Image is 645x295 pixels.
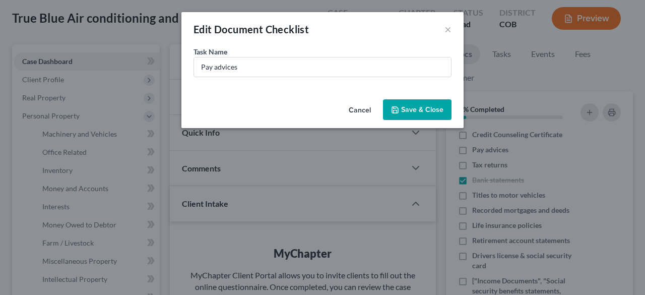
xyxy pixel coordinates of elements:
button: Save & Close [383,99,451,121]
span: Edit Document Checklist [193,23,309,35]
span: Task Name [193,47,227,56]
button: Cancel [341,100,379,121]
button: × [444,23,451,35]
input: Enter document description.. [194,57,451,77]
